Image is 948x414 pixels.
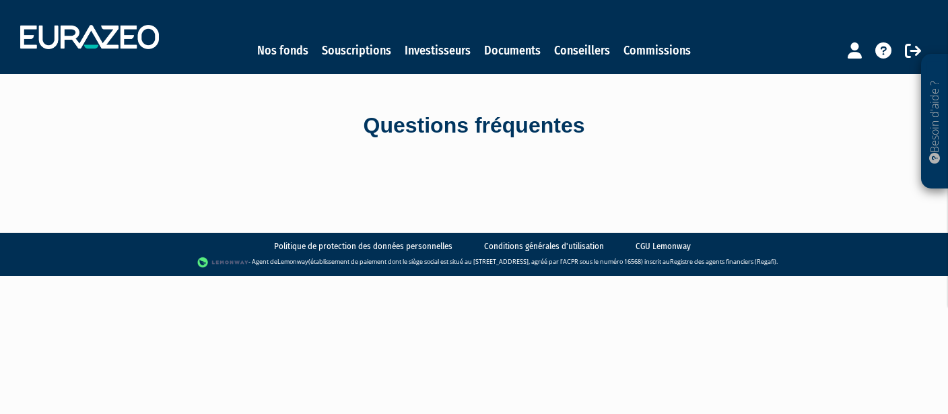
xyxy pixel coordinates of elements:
a: CGU Lemonway [636,240,691,253]
a: Conseillers [554,41,610,60]
a: Registre des agents financiers (Regafi) [670,257,776,266]
a: Documents [484,41,541,60]
a: Lemonway [277,257,308,266]
a: Nos fonds [257,41,308,60]
a: Commissions [623,41,691,60]
img: logo-lemonway.png [197,256,249,269]
a: Souscriptions [322,41,391,60]
a: Investisseurs [405,41,471,60]
div: Questions fréquentes [90,110,858,141]
a: Politique de protection des données personnelles [274,240,452,253]
img: 1732889491-logotype_eurazeo_blanc_rvb.png [20,25,159,49]
p: Besoin d'aide ? [927,61,943,182]
div: - Agent de (établissement de paiement dont le siège social est situé au [STREET_ADDRESS], agréé p... [13,256,935,269]
a: Conditions générales d'utilisation [484,240,604,253]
